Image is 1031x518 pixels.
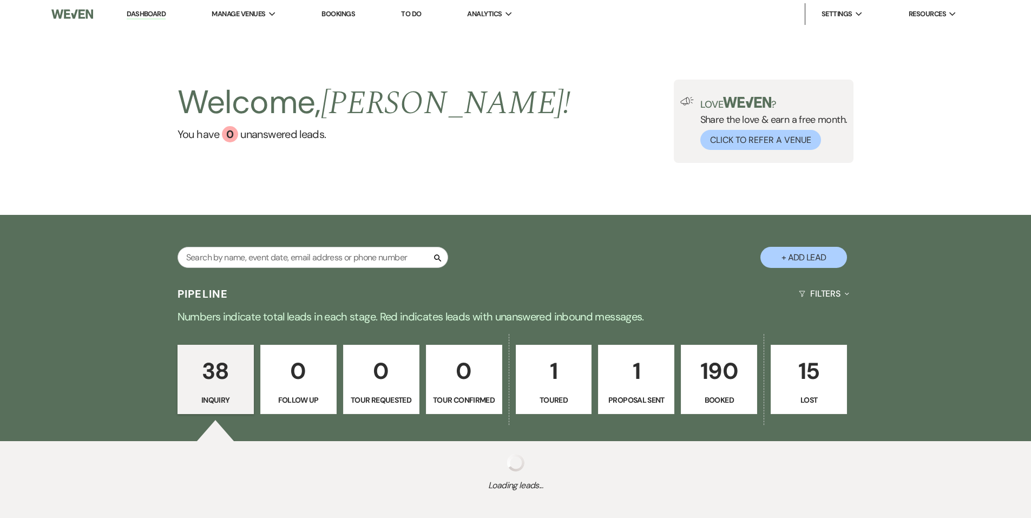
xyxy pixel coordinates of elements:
[267,394,330,406] p: Follow Up
[700,130,821,150] button: Click to Refer a Venue
[433,353,495,389] p: 0
[778,353,840,389] p: 15
[350,353,412,389] p: 0
[723,97,771,108] img: weven-logo-green.svg
[343,345,419,414] a: 0Tour Requested
[688,353,750,389] p: 190
[401,9,421,18] a: To Do
[350,394,412,406] p: Tour Requested
[178,345,254,414] a: 38Inquiry
[794,279,853,308] button: Filters
[185,353,247,389] p: 38
[909,9,946,19] span: Resources
[185,394,247,406] p: Inquiry
[507,454,524,471] img: loading spinner
[51,3,93,25] img: Weven Logo
[467,9,502,19] span: Analytics
[605,353,667,389] p: 1
[126,308,905,325] p: Numbers indicate total leads in each stage. Red indicates leads with unanswered inbound messages.
[433,394,495,406] p: Tour Confirmed
[321,9,355,18] a: Bookings
[127,9,166,19] a: Dashboard
[426,345,502,414] a: 0Tour Confirmed
[212,9,265,19] span: Manage Venues
[267,353,330,389] p: 0
[680,97,694,106] img: loud-speaker-illustration.svg
[523,394,585,406] p: Toured
[605,394,667,406] p: Proposal Sent
[688,394,750,406] p: Booked
[321,78,571,128] span: [PERSON_NAME] !
[700,97,848,109] p: Love ?
[178,126,571,142] a: You have 0 unanswered leads.
[51,479,980,492] span: Loading leads...
[523,353,585,389] p: 1
[771,345,847,414] a: 15Lost
[516,345,592,414] a: 1Toured
[694,97,848,150] div: Share the love & earn a free month.
[178,247,448,268] input: Search by name, event date, email address or phone number
[260,345,337,414] a: 0Follow Up
[222,126,238,142] div: 0
[598,345,674,414] a: 1Proposal Sent
[778,394,840,406] p: Lost
[822,9,852,19] span: Settings
[178,80,571,126] h2: Welcome,
[178,286,228,301] h3: Pipeline
[681,345,757,414] a: 190Booked
[760,247,847,268] button: + Add Lead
